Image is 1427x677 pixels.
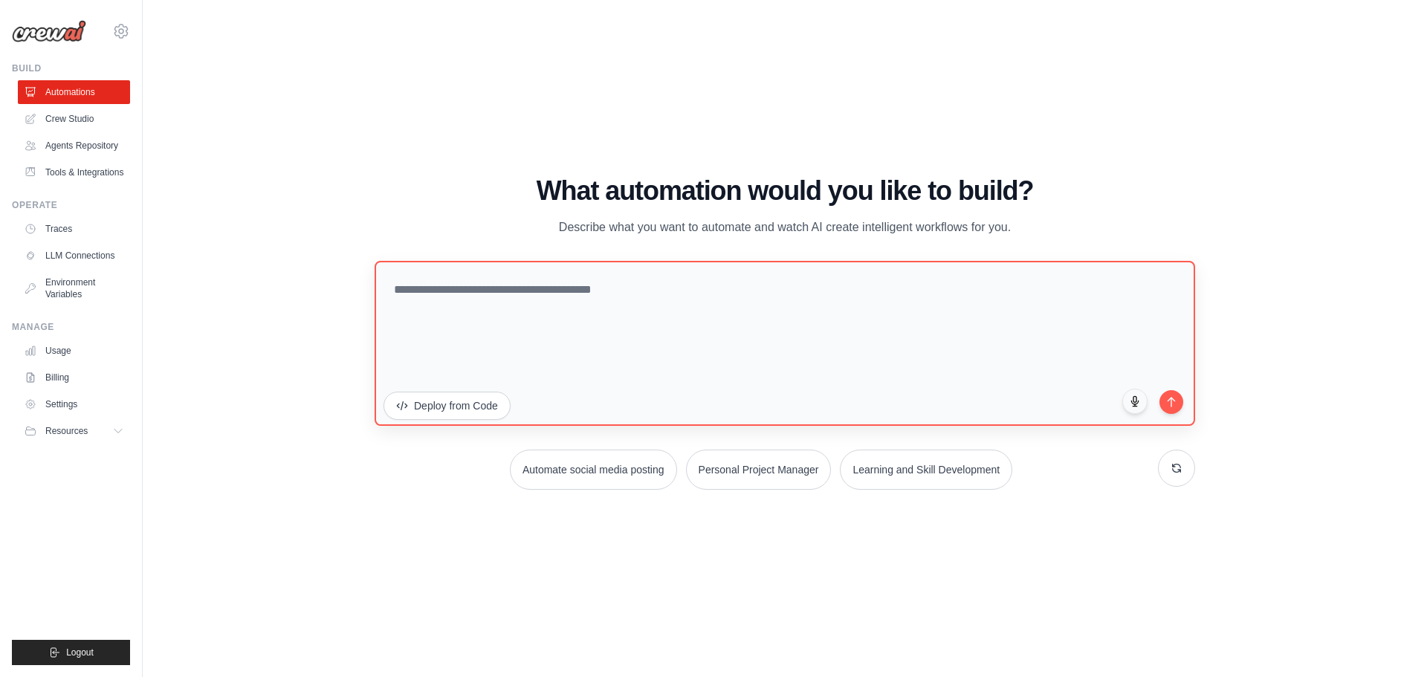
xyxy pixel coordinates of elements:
div: Build [12,62,130,74]
a: Agents Repository [18,134,130,158]
div: Operate [12,199,130,211]
a: Automations [18,80,130,104]
button: Learning and Skill Development [840,450,1012,490]
span: Logout [66,647,94,658]
a: Traces [18,217,130,241]
a: Usage [18,339,130,363]
button: Deploy from Code [384,392,511,420]
a: LLM Connections [18,244,130,268]
div: Manage [12,321,130,333]
img: Logo [12,20,86,42]
h1: What automation would you like to build? [375,176,1195,206]
span: Resources [45,425,88,437]
a: Tools & Integrations [18,161,130,184]
a: Environment Variables [18,271,130,306]
a: Billing [18,366,130,389]
button: Personal Project Manager [686,450,832,490]
a: Crew Studio [18,107,130,131]
p: Describe what you want to automate and watch AI create intelligent workflows for you. [535,218,1035,237]
button: Resources [18,419,130,443]
a: Settings [18,392,130,416]
button: Logout [12,640,130,665]
button: Automate social media posting [510,450,677,490]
